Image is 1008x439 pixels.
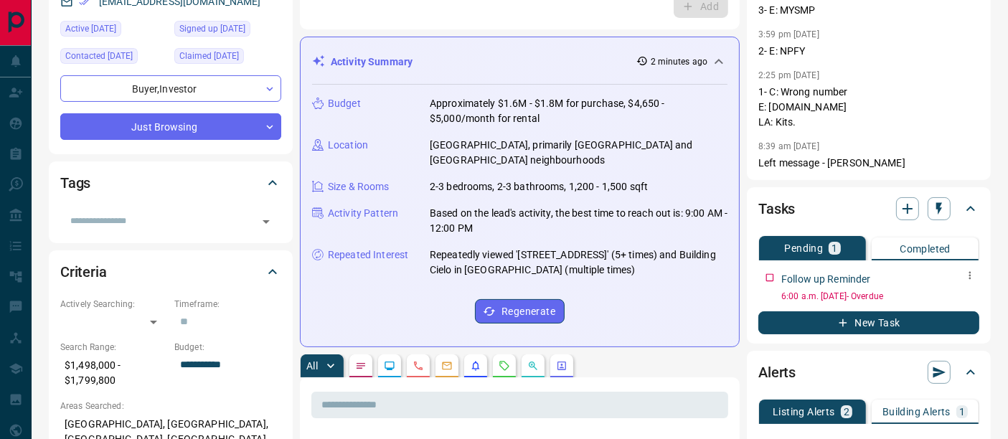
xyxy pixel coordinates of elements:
span: Claimed [DATE] [179,49,239,63]
p: 8:39 am [DATE] [758,141,819,151]
p: Location [328,138,368,153]
p: 2:25 pm [DATE] [758,70,819,80]
p: Based on the lead's activity, the best time to reach out is: 9:00 AM - 12:00 PM [430,206,727,236]
p: 3:59 pm [DATE] [758,29,819,39]
button: New Task [758,311,979,334]
div: Thu Oct 02 2025 [60,48,167,68]
p: Search Range: [60,341,167,354]
div: Just Browsing [60,113,281,140]
p: 2 minutes ago [651,55,707,68]
p: Approximately $1.6M - $1.8M for purchase, $4,650 - $5,000/month for rental [430,96,727,126]
span: Signed up [DATE] [179,22,245,36]
svg: Emails [441,360,453,372]
p: Pending [785,243,824,253]
p: 3- E: MYSMP [758,3,979,18]
p: [GEOGRAPHIC_DATA], primarily [GEOGRAPHIC_DATA] and [GEOGRAPHIC_DATA] neighbourhoods [430,138,727,168]
p: 2-3 bedrooms, 2-3 bathrooms, 1,200 - 1,500 sqft [430,179,648,194]
p: Actively Searching: [60,298,167,311]
div: Buyer , Investor [60,75,281,102]
p: 1- C: Wrong number E: [DOMAIN_NAME] LA: Kits. [758,85,979,130]
p: Areas Searched: [60,400,281,412]
p: Budget: [174,341,281,354]
p: Activity Summary [331,55,413,70]
p: 2- E: NPFY [758,44,979,59]
p: Left message - [PERSON_NAME] [758,156,979,171]
h2: Alerts [758,361,796,384]
p: Follow up Reminder [781,272,870,287]
svg: Agent Actions [556,360,567,372]
button: Open [256,212,276,232]
p: Timeframe: [174,298,281,311]
button: Regenerate [475,299,565,324]
h2: Tags [60,171,90,194]
svg: Calls [413,360,424,372]
div: Sun Oct 12 2025 [60,21,167,41]
svg: Opportunities [527,360,539,372]
div: Tasks [758,192,979,226]
p: Completed [900,244,951,254]
div: Tags [60,166,281,200]
div: Activity Summary2 minutes ago [312,49,727,75]
p: All [306,361,318,371]
svg: Lead Browsing Activity [384,360,395,372]
p: 1 [959,407,965,417]
p: Listing Alerts [773,407,835,417]
svg: Notes [355,360,367,372]
p: Building Alerts [882,407,951,417]
h2: Tasks [758,197,795,220]
span: Active [DATE] [65,22,116,36]
p: 6:00 a.m. [DATE] - Overdue [781,290,979,303]
p: Repeated Interest [328,247,408,263]
p: Activity Pattern [328,206,398,221]
div: Tue Sep 30 2025 [174,48,281,68]
span: Contacted [DATE] [65,49,133,63]
div: Wed Sep 27 2017 [174,21,281,41]
h2: Criteria [60,260,107,283]
p: Size & Rooms [328,179,390,194]
p: $1,498,000 - $1,799,800 [60,354,167,392]
svg: Listing Alerts [470,360,481,372]
div: Alerts [758,355,979,390]
p: Repeatedly viewed '[STREET_ADDRESS]' (5+ times) and Building Cielo in [GEOGRAPHIC_DATA] (multiple... [430,247,727,278]
p: Budget [328,96,361,111]
p: 1 [832,243,837,253]
p: 2 [844,407,849,417]
svg: Requests [499,360,510,372]
div: Criteria [60,255,281,289]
